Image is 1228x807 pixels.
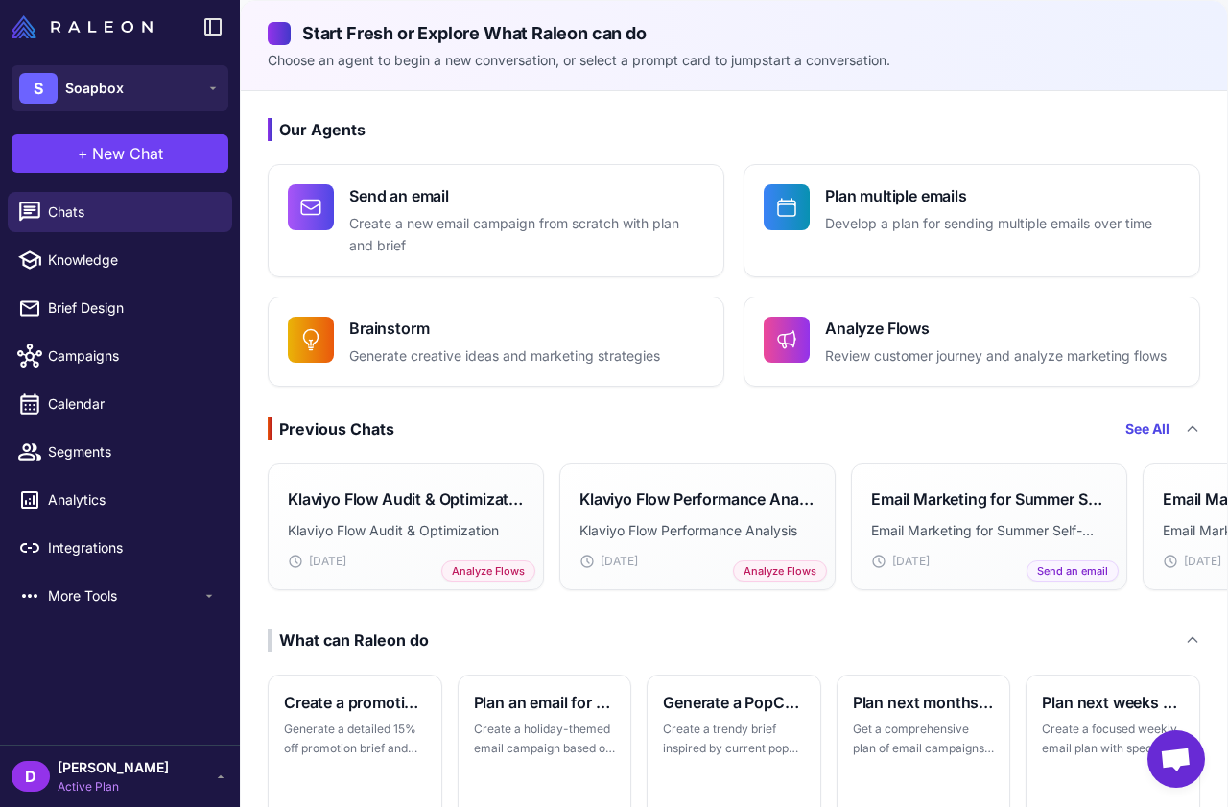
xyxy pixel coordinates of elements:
a: Chats [8,192,232,232]
p: Create a trendy brief inspired by current pop culture trends [663,720,805,757]
p: Develop a plan for sending multiple emails over time [825,213,1152,235]
span: Send an email [1027,560,1119,582]
p: Klaviyo Flow Performance Analysis [579,520,815,541]
span: New Chat [92,142,163,165]
p: Klaviyo Flow Audit & Optimization [288,520,524,541]
span: Knowledge [48,249,217,271]
a: See All [1125,418,1169,439]
button: Plan multiple emailsDevelop a plan for sending multiple emails over time [744,164,1200,277]
span: Brief Design [48,297,217,319]
img: Raleon Logo [12,15,153,38]
p: Create a holiday-themed email campaign based on the next major holiday [474,720,616,757]
a: Raleon Logo [12,15,160,38]
a: Brief Design [8,288,232,328]
h3: Our Agents [268,118,1200,141]
span: Analytics [48,489,217,510]
span: More Tools [48,585,201,606]
button: BrainstormGenerate creative ideas and marketing strategies [268,297,724,388]
h3: Plan an email for an upcoming holiday [474,691,616,714]
span: Active Plan [58,778,169,795]
a: Open chat [1147,730,1205,788]
h4: Send an email [349,184,704,207]
span: Chats [48,202,217,223]
a: Segments [8,432,232,472]
span: Campaigns [48,345,217,367]
span: Integrations [48,537,217,558]
h3: Klaviyo Flow Audit & Optimization [288,487,524,510]
a: Analytics [8,480,232,520]
span: Calendar [48,393,217,415]
h4: Plan multiple emails [825,184,1152,207]
a: Campaigns [8,336,232,376]
p: Generate creative ideas and marketing strategies [349,345,660,368]
div: S [19,73,58,104]
button: Analyze FlowsReview customer journey and analyze marketing flows [744,297,1200,388]
span: + [78,142,88,165]
button: Send an emailCreate a new email campaign from scratch with plan and brief [268,164,724,277]
p: Generate a detailed 15% off promotion brief and email design [284,720,426,757]
div: [DATE] [288,553,524,570]
span: Soapbox [65,78,124,99]
div: Previous Chats [268,417,394,440]
h3: Create a promotional brief and email [284,691,426,714]
a: Knowledge [8,240,232,280]
p: Choose an agent to begin a new conversation, or select a prompt card to jumpstart a conversation. [268,50,1200,71]
span: Analyze Flows [733,560,827,582]
h3: Klaviyo Flow Performance Analysis [579,487,815,510]
button: +New Chat [12,134,228,173]
a: Integrations [8,528,232,568]
h3: Plan next weeks emails [1042,691,1184,714]
a: Calendar [8,384,232,424]
p: Get a comprehensive plan of email campaigns to run over the next month [853,720,995,757]
div: D [12,761,50,792]
span: [PERSON_NAME] [58,757,169,778]
h3: Email Marketing for Summer Self-Care Bundles [871,487,1107,510]
p: Create a focused weekly email plan with specific campaigns [1042,720,1184,757]
span: Analyze Flows [441,560,535,582]
p: Review customer journey and analyze marketing flows [825,345,1167,368]
div: [DATE] [871,553,1107,570]
h4: Brainstorm [349,317,660,340]
span: Segments [48,441,217,463]
div: What can Raleon do [268,629,429,652]
div: [DATE] [579,553,815,570]
h4: Analyze Flows [825,317,1167,340]
h3: Generate a PopCulture themed brief [663,691,805,714]
button: SSoapbox [12,65,228,111]
h3: Plan next months emails [853,691,995,714]
p: Create a new email campaign from scratch with plan and brief [349,213,704,257]
p: Email Marketing for Summer Self-Care Bundles [871,520,1107,541]
h2: Start Fresh or Explore What Raleon can do [268,20,1200,46]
